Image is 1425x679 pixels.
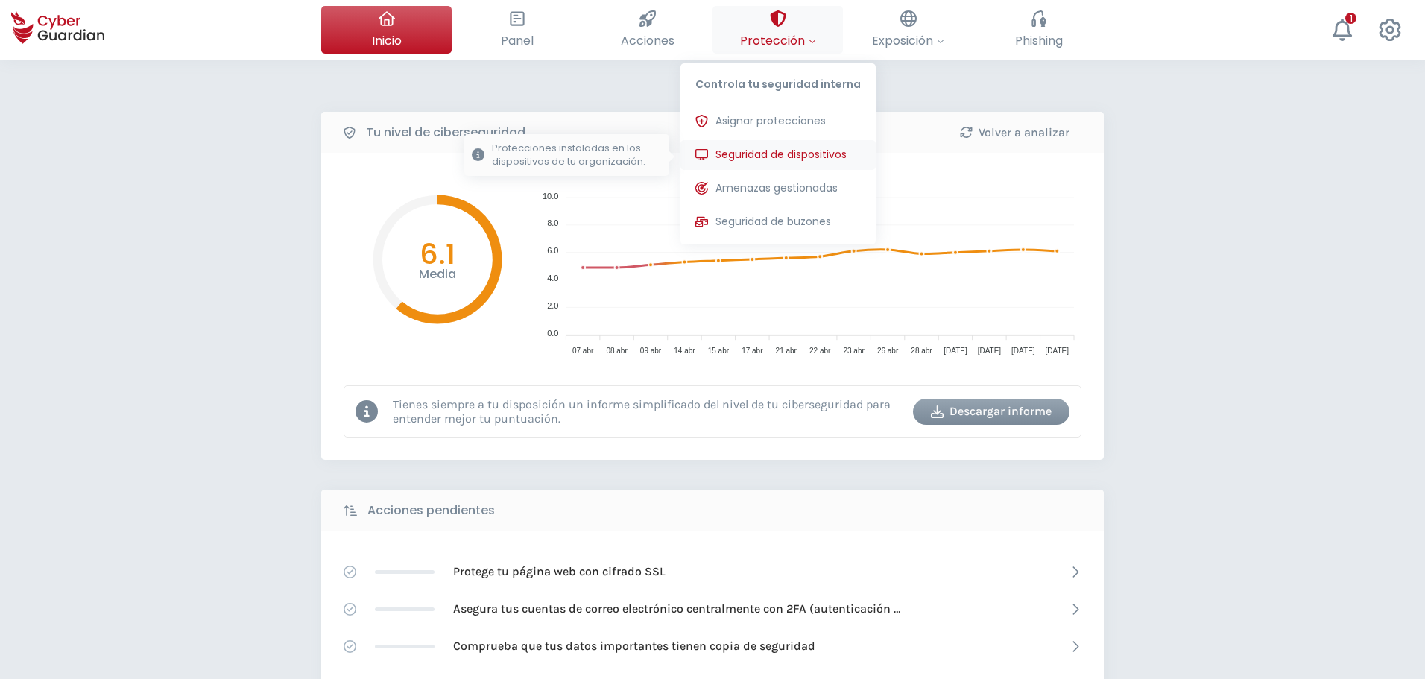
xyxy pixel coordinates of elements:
tspan: 10.0 [543,192,558,200]
span: Acciones [621,31,674,50]
tspan: 4.0 [547,274,558,282]
b: Tu nivel de ciberseguridad [366,124,525,142]
button: Asignar protecciones [680,107,876,136]
p: Protege tu página web con cifrado SSL [453,563,666,580]
tspan: 15 abr [708,347,730,355]
p: Protecciones instaladas en los dispositivos de tu organización. [492,142,662,168]
tspan: 14 abr [674,347,695,355]
button: Descargar informe [913,399,1069,425]
span: Phishing [1015,31,1063,50]
button: Volver a analizar [936,119,1093,145]
span: Panel [501,31,534,50]
button: Phishing [973,6,1104,54]
tspan: 22 abr [809,347,831,355]
p: Tienes siempre a tu disposición un informe simplificado del nivel de tu ciberseguridad para enten... [393,397,902,426]
tspan: 23 abr [843,347,865,355]
tspan: 09 abr [640,347,662,355]
tspan: 08 abr [606,347,628,355]
tspan: 2.0 [547,301,558,310]
p: Asegura tus cuentas de correo electrónico centralmente con 2FA (autenticación [PERSON_NAME] factor) [453,601,900,617]
tspan: [DATE] [944,347,967,355]
tspan: 28 abr [911,347,932,355]
tspan: 21 abr [776,347,797,355]
tspan: 6.0 [547,246,558,255]
tspan: [DATE] [1046,347,1069,355]
p: Controla tu seguridad interna [680,63,876,99]
button: Seguridad de dispositivosProtecciones instaladas en los dispositivos de tu organización. [680,140,876,170]
tspan: 26 abr [877,347,899,355]
tspan: 17 abr [742,347,763,355]
span: Protección [740,31,816,50]
tspan: [DATE] [978,347,1002,355]
button: Exposición [843,6,973,54]
button: Inicio [321,6,452,54]
tspan: 07 abr [572,347,594,355]
tspan: 8.0 [547,218,558,227]
button: Panel [452,6,582,54]
div: 1 [1345,13,1356,24]
button: Acciones [582,6,712,54]
b: Acciones pendientes [367,502,495,519]
span: Seguridad de buzones [715,214,831,230]
span: Amenazas gestionadas [715,180,838,196]
div: Descargar informe [924,402,1058,420]
button: Seguridad de buzones [680,207,876,237]
tspan: 0.0 [547,329,558,338]
span: Asignar protecciones [715,113,826,129]
button: Amenazas gestionadas [680,174,876,203]
span: Inicio [372,31,402,50]
p: Comprueba que tus datos importantes tienen copia de seguridad [453,638,815,654]
div: Volver a analizar [947,124,1081,142]
button: ProtecciónControla tu seguridad internaAsignar proteccionesSeguridad de dispositivosProtecciones ... [712,6,843,54]
span: Exposición [872,31,944,50]
span: Seguridad de dispositivos [715,147,847,162]
tspan: [DATE] [1011,347,1035,355]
